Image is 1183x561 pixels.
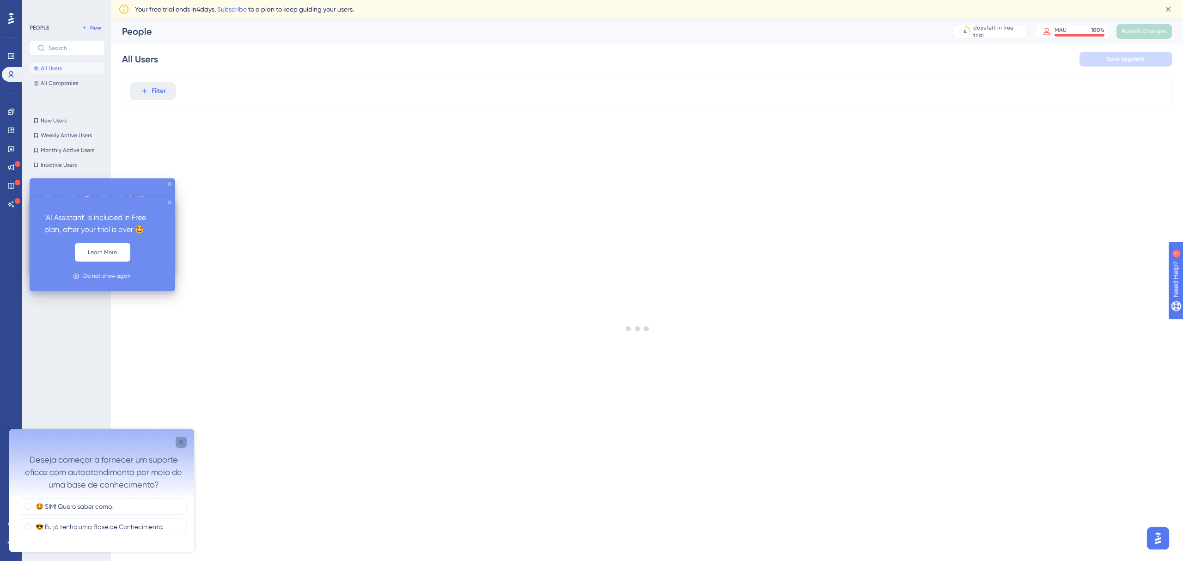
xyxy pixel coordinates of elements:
span: New Users [41,117,67,124]
span: Need Help? [22,2,58,13]
button: New Users [30,115,104,126]
button: New [79,22,104,33]
input: Search [49,45,97,51]
p: 'Knowledge Base' is included in Free plan, after your trial is over 🤩 [44,193,160,217]
div: 1 [64,5,67,12]
div: PEOPLE [30,24,49,31]
div: All Users [122,53,158,66]
div: MAU [1055,26,1067,34]
span: Weekly Active Users [41,132,92,139]
div: 4 [963,28,967,35]
span: New [90,24,101,31]
button: All Users [30,63,104,74]
a: Subscribe [217,6,247,13]
button: Inactive Users [30,159,104,171]
div: People [122,25,931,38]
div: 100 % [1091,26,1104,34]
button: All Companies [30,78,104,89]
span: Your free trial ends in 4 days. to a plan to keep guiding your users. [135,4,354,15]
span: All Users [41,65,62,72]
span: Publish Changes [1122,28,1166,35]
button: Weekly Active Users [30,130,104,141]
p: 'AI Assistant' is included in Free plan, after your trial is over 🤩 [44,212,160,236]
span: Inactive Users [41,161,77,169]
div: Do not show again [83,272,132,280]
button: Publish Changes [1116,24,1172,39]
iframe: UserGuiding Survey [9,429,194,552]
button: Monthly Active Users [30,145,104,156]
div: days left in free trial [973,24,1024,39]
button: Save Segment [1079,52,1172,67]
iframe: UserGuiding AI Assistant Launcher [1144,524,1172,552]
div: close tooltip [168,201,171,204]
span: All Companies [41,79,78,87]
div: close tooltip [168,182,171,186]
span: Monthly Active Users [41,146,94,154]
span: Save Segment [1107,55,1145,63]
button: Learn More [75,243,130,262]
